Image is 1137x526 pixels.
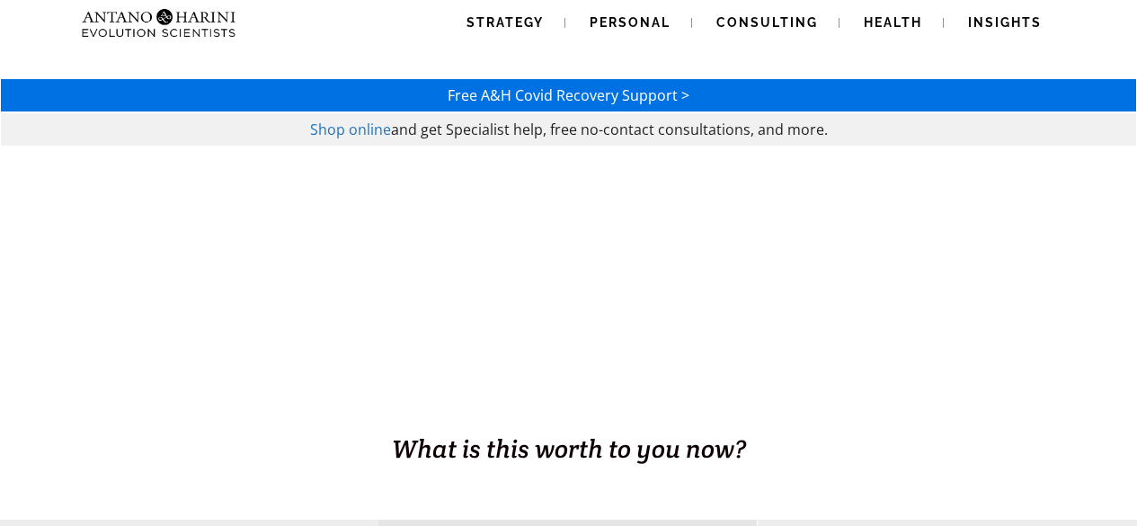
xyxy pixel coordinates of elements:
[864,15,922,30] span: Health
[448,85,689,105] a: Free A&H Covid Recovery Support >
[716,15,818,30] span: Consulting
[590,15,671,30] span: Personal
[2,393,1135,431] h1: BUSINESS. HEALTH. Family. Legacy
[392,432,746,465] span: What is this worth to you now?
[391,120,828,139] span: and get Specialist help, free no-contact consultations, and more.
[466,15,544,30] span: Strategy
[310,120,391,139] a: Shop online
[968,15,1042,30] span: Insights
